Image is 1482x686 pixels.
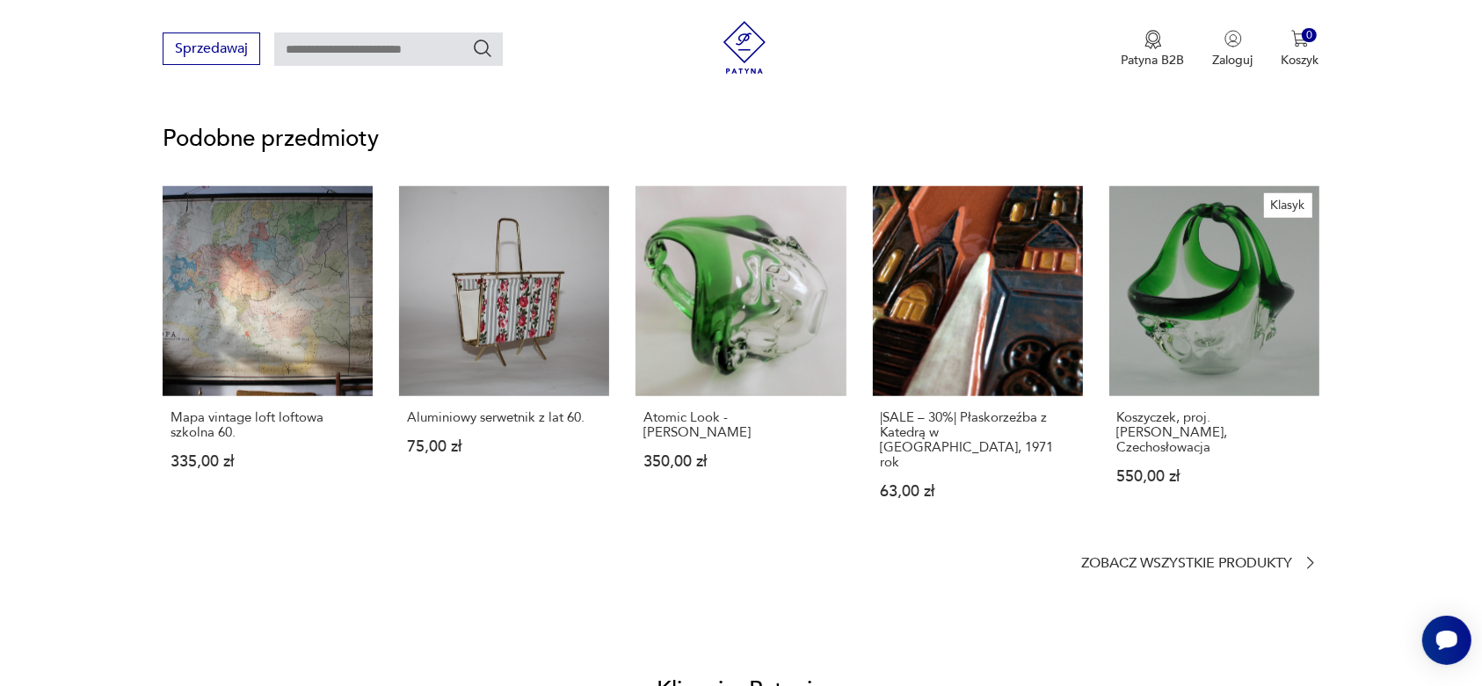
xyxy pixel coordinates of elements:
a: Aluminiowy serwetnik z lat 60.Aluminiowy serwetnik z lat 60.75,00 zł [399,186,609,533]
p: Koszyczek, proj. [PERSON_NAME], Czechosłowacja [1117,410,1311,455]
p: Zobacz wszystkie produkty [1082,558,1293,569]
button: Zaloguj [1213,30,1253,69]
img: Ikona koszyka [1291,30,1309,47]
button: 0Koszyk [1282,30,1319,69]
p: 75,00 zł [407,439,601,454]
button: Patyna B2B [1122,30,1185,69]
p: Mapa vintage loft loftowa szkolna 60. [171,410,365,440]
p: 550,00 zł [1117,469,1311,484]
a: Sprzedawaj [163,44,260,56]
p: Zaloguj [1213,52,1253,69]
p: 335,00 zł [171,454,365,469]
img: Ikona medalu [1144,30,1162,49]
p: 350,00 zł [643,454,838,469]
a: Atomic Look - Ladislav PalecekAtomic Look - [PERSON_NAME]350,00 zł [636,186,846,533]
a: |SALE – 30%| Płaskorzeźba z Katedrą w Erfurcie, 1971 rok|SALE – 30%| Płaskorzeźba z Katedrą w [GE... [873,186,1083,533]
p: |SALE – 30%| Płaskorzeźba z Katedrą w [GEOGRAPHIC_DATA], 1971 rok [881,410,1075,470]
img: Ikonka użytkownika [1224,30,1242,47]
div: 0 [1302,28,1317,43]
a: Ikona medaluPatyna B2B [1122,30,1185,69]
a: Mapa vintage loft loftowa szkolna 60.Mapa vintage loft loftowa szkolna 60.335,00 zł [163,186,373,533]
iframe: Smartsupp widget button [1422,616,1471,665]
a: KlasykKoszyczek, proj. Josef Hospodka, CzechosłowacjaKoszyczek, proj. [PERSON_NAME], Czechosłowac... [1109,186,1319,533]
p: Koszyk [1282,52,1319,69]
button: Sprzedawaj [163,32,260,65]
p: Podobne przedmioty [163,128,1319,149]
p: Atomic Look - [PERSON_NAME] [643,410,838,440]
a: Zobacz wszystkie produkty [1082,554,1319,572]
p: Aluminiowy serwetnik z lat 60. [407,410,601,425]
img: Patyna - sklep z meblami i dekoracjami vintage [718,21,771,74]
p: Patyna B2B [1122,52,1185,69]
p: 63,00 zł [881,484,1075,499]
button: Szukaj [472,38,493,59]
